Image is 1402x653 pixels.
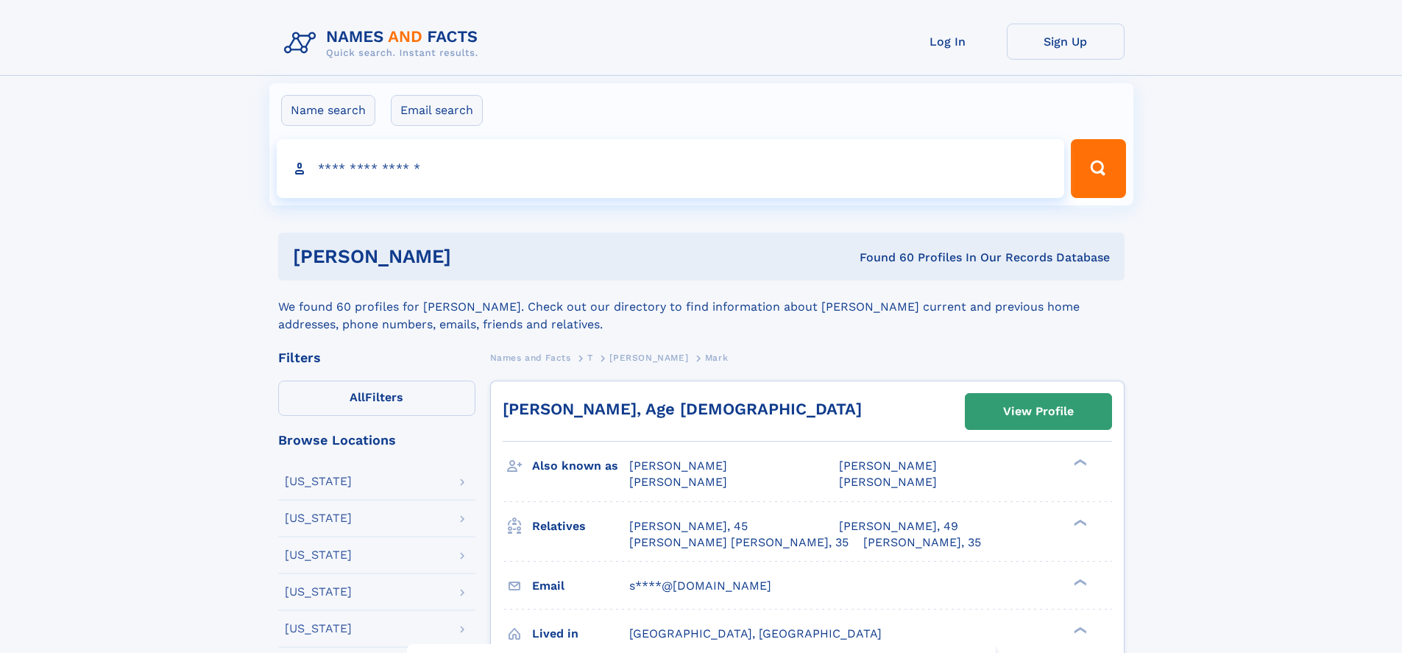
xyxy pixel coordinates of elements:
[1003,395,1074,428] div: View Profile
[889,24,1007,60] a: Log In
[1070,625,1088,635] div: ❯
[293,247,656,266] h1: [PERSON_NAME]
[839,475,937,489] span: [PERSON_NAME]
[278,381,475,416] label: Filters
[278,351,475,364] div: Filters
[532,453,629,479] h3: Also known as
[285,586,352,598] div: [US_STATE]
[629,475,727,489] span: [PERSON_NAME]
[285,476,352,487] div: [US_STATE]
[1070,458,1088,467] div: ❯
[285,623,352,635] div: [US_STATE]
[1070,518,1088,527] div: ❯
[490,348,571,367] a: Names and Facts
[629,626,882,640] span: [GEOGRAPHIC_DATA], [GEOGRAPHIC_DATA]
[966,394,1111,429] a: View Profile
[863,534,981,551] a: [PERSON_NAME], 35
[503,400,862,418] a: [PERSON_NAME], Age [DEMOGRAPHIC_DATA]
[629,518,748,534] a: [PERSON_NAME], 45
[839,518,958,534] a: [PERSON_NAME], 49
[1007,24,1125,60] a: Sign Up
[629,459,727,473] span: [PERSON_NAME]
[277,139,1065,198] input: search input
[587,353,593,363] span: T
[285,512,352,524] div: [US_STATE]
[609,353,688,363] span: [PERSON_NAME]
[705,353,728,363] span: Mark
[1070,577,1088,587] div: ❯
[609,348,688,367] a: [PERSON_NAME]
[532,621,629,646] h3: Lived in
[285,549,352,561] div: [US_STATE]
[278,280,1125,333] div: We found 60 profiles for [PERSON_NAME]. Check out our directory to find information about [PERSON...
[391,95,483,126] label: Email search
[629,534,849,551] a: [PERSON_NAME] [PERSON_NAME], 35
[655,250,1110,266] div: Found 60 Profiles In Our Records Database
[278,434,475,447] div: Browse Locations
[281,95,375,126] label: Name search
[278,24,490,63] img: Logo Names and Facts
[532,573,629,599] h3: Email
[532,514,629,539] h3: Relatives
[587,348,593,367] a: T
[839,459,937,473] span: [PERSON_NAME]
[350,390,365,404] span: All
[1071,139,1125,198] button: Search Button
